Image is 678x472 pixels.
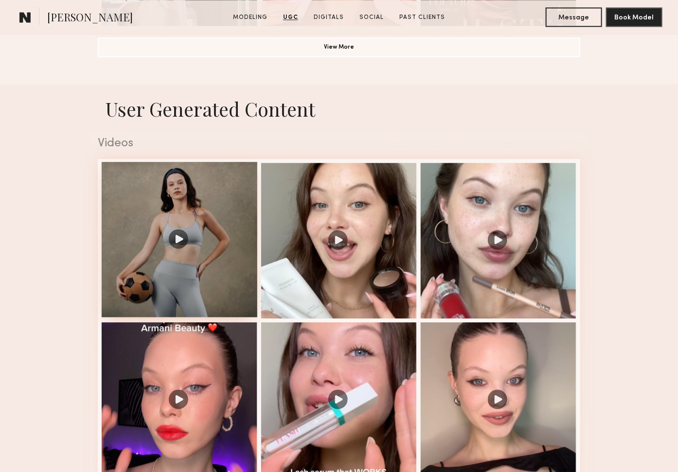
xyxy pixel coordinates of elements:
a: UGC [279,13,302,22]
a: Digitals [310,13,348,22]
div: Videos [98,138,580,150]
a: Social [356,13,388,22]
button: Message [546,7,602,27]
button: Book Model [606,7,662,27]
a: Modeling [229,13,271,22]
a: Book Model [606,13,662,21]
span: [PERSON_NAME] [47,10,133,27]
a: Past Clients [395,13,449,22]
button: View More [98,37,580,57]
h1: User Generated Content [90,96,588,122]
